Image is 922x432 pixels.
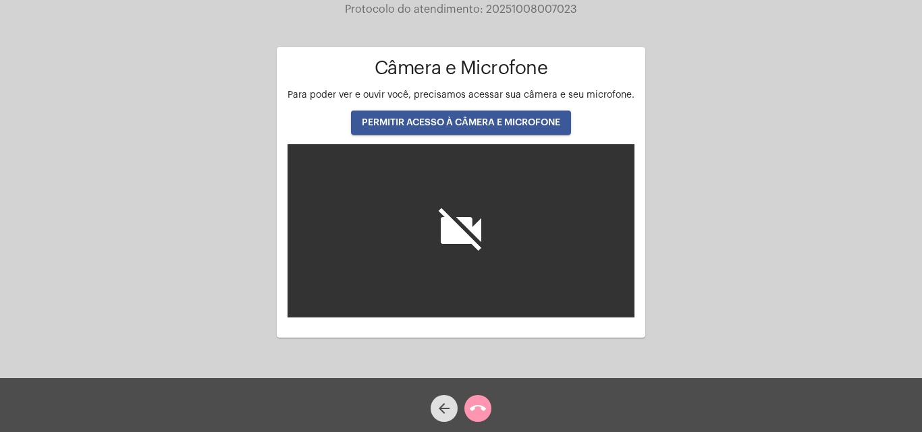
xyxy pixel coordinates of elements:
mat-icon: arrow_back [436,400,452,416]
i: videocam_off [434,204,488,257]
h1: Câmera e Microfone [288,58,634,79]
button: PERMITIR ACESSO À CÂMERA E MICROFONE [351,111,571,135]
span: Protocolo do atendimento: 20251008007023 [345,4,577,15]
span: PERMITIR ACESSO À CÂMERA E MICROFONE [362,118,560,127]
span: Para poder ver e ouvir você, precisamos acessar sua câmera e seu microfone. [288,90,634,100]
mat-icon: call_end [470,400,486,416]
